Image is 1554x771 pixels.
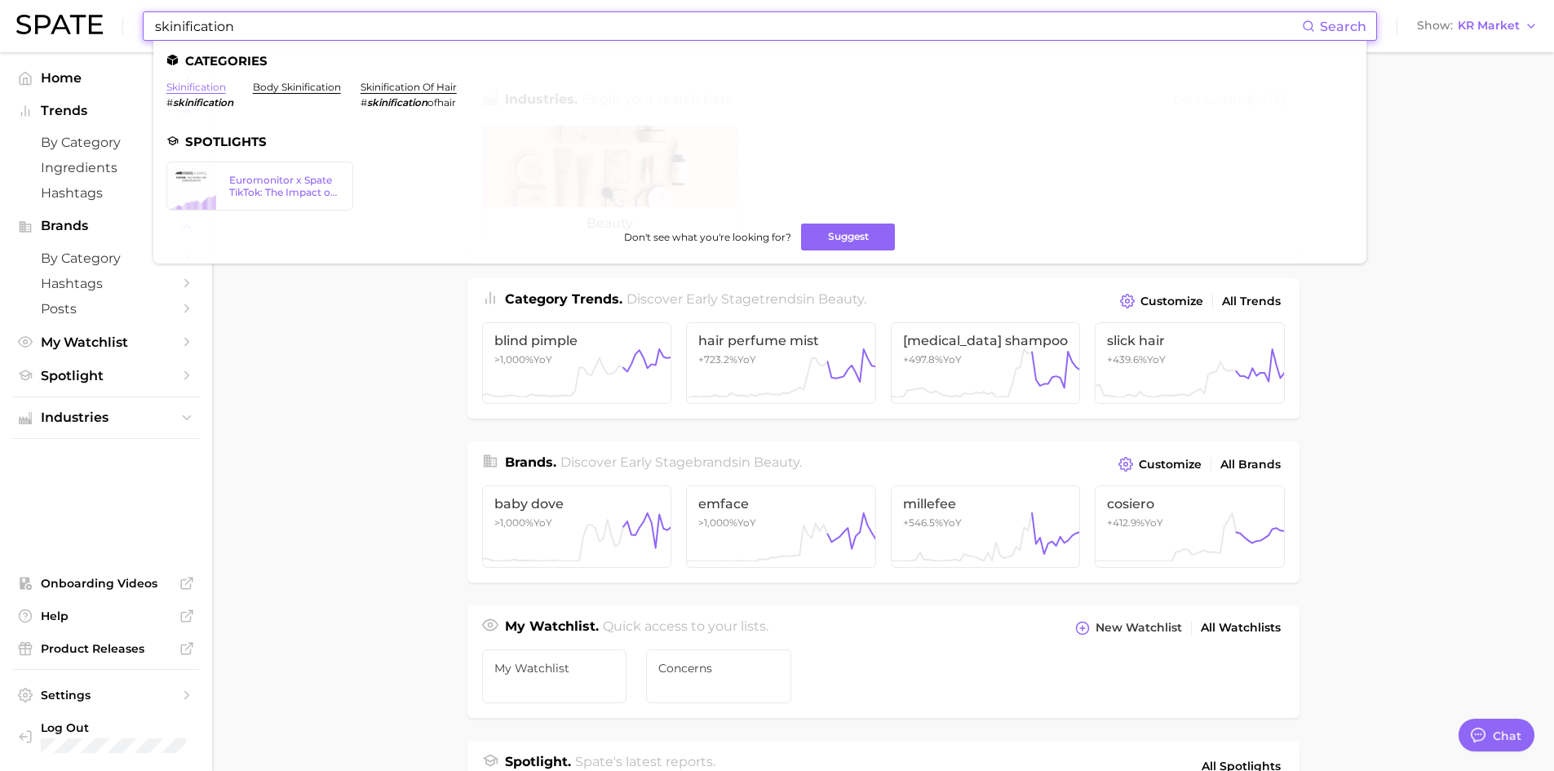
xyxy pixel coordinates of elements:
span: Customize [1140,295,1203,308]
h1: My Watchlist. [505,617,599,640]
span: baby dove [494,496,660,512]
span: slick hair [1107,333,1273,348]
span: Home [41,70,171,86]
em: skinification [367,96,427,109]
button: ShowKR Market [1413,16,1542,37]
span: Brands . [505,454,556,470]
span: +546.5% YoY [903,516,962,529]
button: Suggest [801,224,895,250]
span: All Watchlists [1201,621,1281,635]
h2: Quick access to your lists. [603,617,768,640]
span: Settings [41,688,171,702]
span: millefee [903,496,1069,512]
li: Spotlights [166,135,1353,148]
span: >1,000% [698,516,737,529]
span: Don't see what you're looking for? [624,231,791,243]
span: +723.2% YoY [698,353,756,366]
span: Product Releases [41,641,171,656]
a: blind pimple>1,000%YoY [482,322,672,404]
span: Customize [1139,458,1202,472]
span: >1,000% [494,353,533,366]
a: skinification of hair [361,81,457,93]
a: body skinification [253,81,341,93]
span: Discover Early Stage brands in . [560,454,802,470]
span: beauty [754,454,799,470]
a: Log out. Currently logged in with e-mail jkno@cosmax.com. [13,716,199,758]
a: Onboarding Videos [13,571,199,596]
a: baby dove>1,000%YoY [482,485,672,567]
a: Help [13,604,199,628]
a: Euromonitor x Spate TikTok: The Impact of Skinification [166,162,353,210]
span: Search [1320,19,1366,34]
div: Euromonitor x Spate TikTok: The Impact of Skinification [229,174,339,198]
a: cosiero+412.9%YoY [1095,485,1285,567]
a: Hashtags [13,271,199,296]
button: New Watchlist [1071,617,1185,640]
span: Show [1417,21,1453,30]
a: Hashtags [13,180,199,206]
a: My Watchlist [13,330,199,355]
a: All Trends [1218,290,1285,312]
span: cosiero [1107,496,1273,512]
span: +412.9% YoY [1107,516,1163,529]
span: All Trends [1222,295,1281,308]
a: hair perfume mist+723.2%YoY [686,322,876,404]
span: Spotlight [41,368,171,383]
span: Concerns [658,662,779,675]
span: [MEDICAL_DATA] shampoo [903,333,1069,348]
span: # [361,96,367,109]
a: millefee+546.5%YoY [891,485,1081,567]
a: All Brands [1216,454,1285,476]
button: Brands [13,214,199,238]
a: by Category [13,246,199,271]
button: Industries [13,405,199,430]
span: Category Trends . [505,291,622,307]
span: Hashtags [41,185,171,201]
span: ofhair [427,96,456,109]
span: beauty [818,291,864,307]
span: Discover Early Stage trends in . [626,291,866,307]
a: by Category [13,130,199,155]
span: YoY [494,353,552,366]
span: YoY [698,516,756,529]
span: Posts [41,301,171,317]
a: My Watchlist [482,649,627,703]
span: # [166,96,173,109]
span: My Watchlist [41,335,171,350]
span: by Category [41,250,171,266]
span: KR Market [1458,21,1520,30]
a: All Watchlists [1197,617,1285,639]
a: Ingredients [13,155,199,180]
a: Posts [13,296,199,321]
li: Categories [166,54,1353,68]
span: +497.8% YoY [903,353,962,366]
a: Settings [13,683,199,707]
a: Product Releases [13,636,199,661]
span: by Category [41,135,171,150]
span: hair perfume mist [698,333,864,348]
a: skinification [166,81,226,93]
a: emface>1,000%YoY [686,485,876,567]
span: Industries [41,410,171,425]
span: Ingredients [41,160,171,175]
span: Onboarding Videos [41,576,171,591]
span: All Brands [1220,458,1281,472]
span: Help [41,609,171,623]
span: emface [698,496,864,512]
span: Trends [41,104,171,118]
a: Spotlight [13,363,199,388]
a: slick hair+439.6%YoY [1095,322,1285,404]
span: Brands [41,219,171,233]
a: Concerns [646,649,791,703]
span: Hashtags [41,276,171,291]
img: SPATE [16,15,103,34]
span: Log Out [41,720,186,735]
span: New Watchlist [1096,621,1182,635]
a: [MEDICAL_DATA] shampoo+497.8%YoY [891,322,1081,404]
span: >1,000% [494,516,533,529]
input: Search here for a brand, industry, or ingredient [153,12,1302,40]
button: Customize [1116,290,1206,312]
span: blind pimple [494,333,660,348]
button: Trends [13,99,199,123]
span: My Watchlist [494,662,615,675]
